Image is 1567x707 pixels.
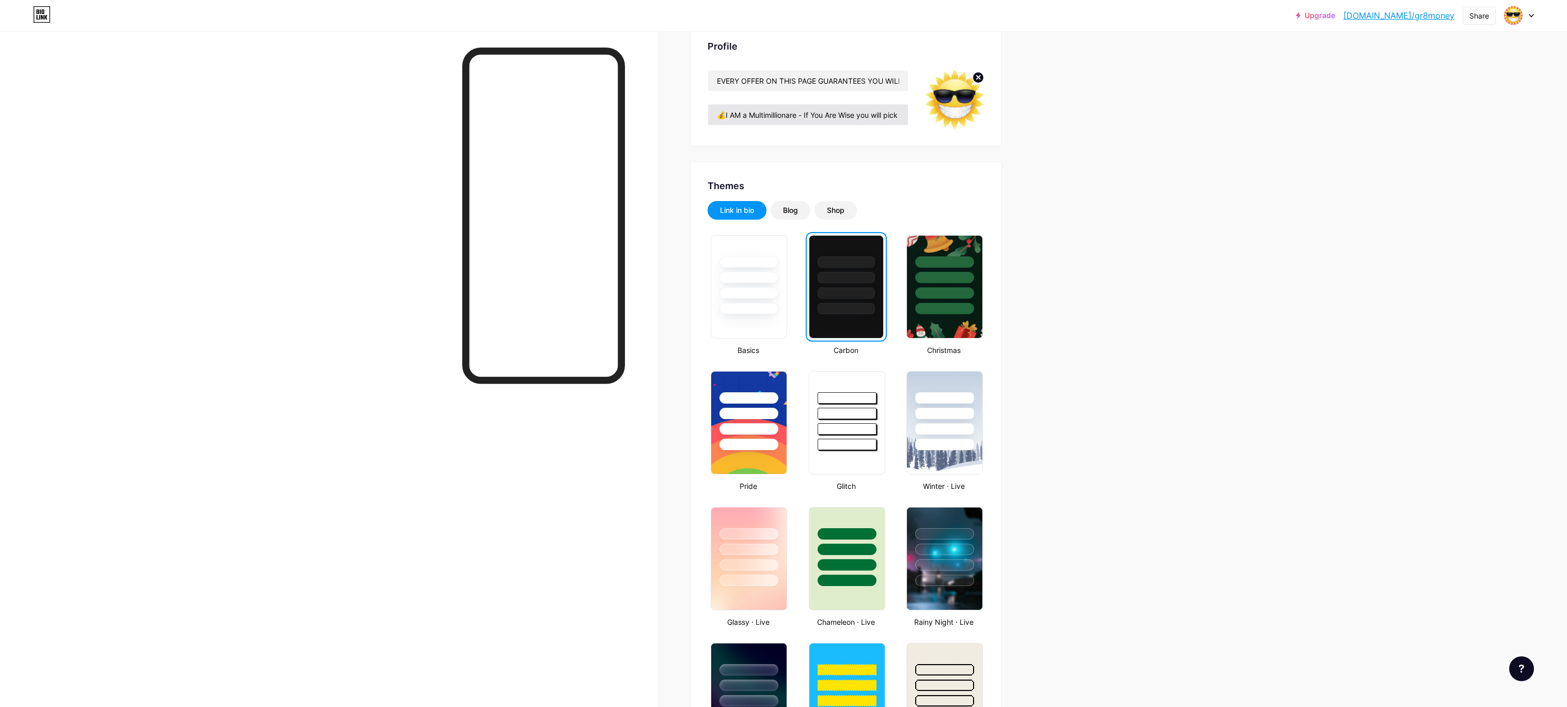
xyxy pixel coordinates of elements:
[708,345,789,356] div: Basics
[1503,6,1523,25] img: gr8money
[806,345,887,356] div: Carbon
[1343,9,1454,22] a: [DOMAIN_NAME]/gr8money
[1469,10,1489,21] div: Share
[903,617,984,627] div: Rainy Night · Live
[806,617,887,627] div: Chameleon · Live
[708,481,789,491] div: Pride
[708,70,908,91] input: Name
[806,481,887,491] div: Glitch
[708,104,908,125] input: Bio
[708,179,984,193] div: Themes
[708,617,789,627] div: Glassy · Live
[720,205,754,216] div: Link in bio
[1296,11,1335,20] a: Upgrade
[925,70,984,129] img: gr8money
[783,205,798,216] div: Blog
[708,39,984,53] div: Profile
[903,481,984,491] div: Winter · Live
[827,205,844,216] div: Shop
[903,345,984,356] div: Christmas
